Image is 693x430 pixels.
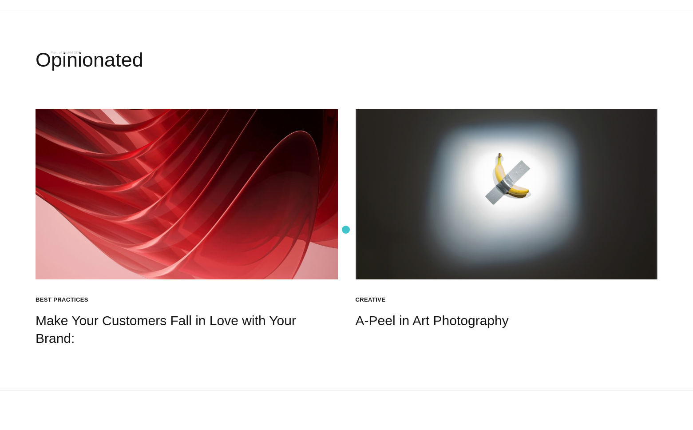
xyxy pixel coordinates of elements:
div: Best practices [36,295,88,304]
button: Open [642,36,663,55]
h2: Opinionated [36,47,657,73]
div: Creative [356,295,386,304]
a: Creative A-Peel in Art Photography [356,109,658,347]
h4: A-Peel in Art Photography [356,312,658,330]
h4: Make Your Customers Fall in Love with Your Brand: [36,312,338,347]
a: Best practices Make Your Customers Fall in Love with Your Brand: [36,109,338,347]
